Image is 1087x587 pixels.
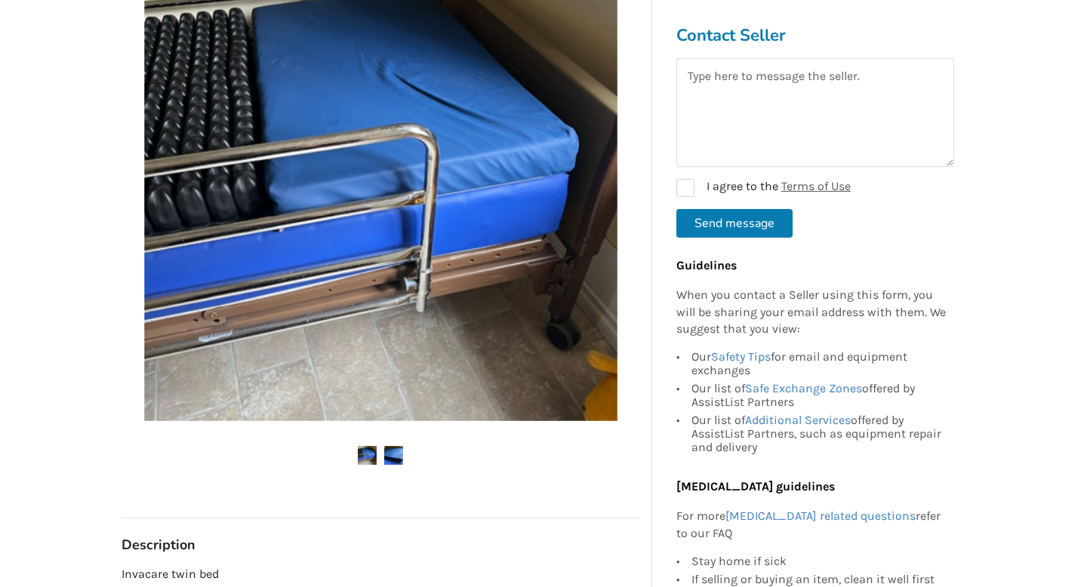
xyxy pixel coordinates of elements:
p: Invacare twin bed [122,566,640,583]
h3: Contact Seller [676,25,954,46]
a: Additional Services [745,413,851,428]
b: Guidelines [676,258,737,272]
b: [MEDICAL_DATA] guidelines [676,480,835,494]
div: Our list of offered by AssistList Partners [691,380,947,412]
img: hospital bed-hospital bed-bedroom equipment-vancouver-assistlist-listing [358,446,377,465]
button: Send message [676,209,793,238]
img: hospital bed-hospital bed-bedroom equipment-vancouver-assistlist-listing [384,446,403,465]
a: Safety Tips [711,350,771,364]
a: Safe Exchange Zones [745,382,862,396]
div: Our for email and equipment exchanges [691,351,947,380]
div: Our list of offered by AssistList Partners, such as equipment repair and delivery [691,412,947,455]
a: [MEDICAL_DATA] related questions [725,509,916,523]
div: Stay home if sick [691,555,947,570]
label: I agree to the [676,179,851,197]
h3: Description [122,536,640,554]
p: For more refer to our FAQ [676,508,947,542]
p: When you contact a Seller using this form, you will be sharing your email address with them. We s... [676,287,947,339]
a: Terms of Use [781,179,851,193]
